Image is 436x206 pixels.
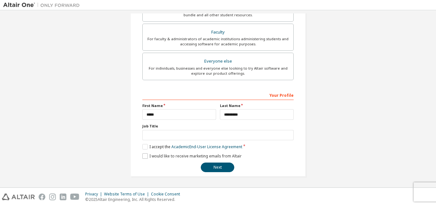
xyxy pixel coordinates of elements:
div: Website Terms of Use [104,192,151,197]
div: For individuals, businesses and everyone else looking to try Altair software and explore our prod... [147,66,289,76]
img: facebook.svg [39,194,45,200]
div: Faculty [147,28,289,37]
label: Last Name [220,103,294,108]
a: Academic End-User License Agreement [171,144,242,149]
label: First Name [142,103,216,108]
img: Altair One [3,2,83,8]
img: linkedin.svg [60,194,66,200]
img: altair_logo.svg [2,194,35,200]
label: I would like to receive marketing emails from Altair [142,153,242,159]
button: Next [201,163,234,172]
div: Cookie Consent [151,192,184,197]
label: Job Title [142,124,294,129]
img: youtube.svg [70,194,79,200]
img: instagram.svg [49,194,56,200]
div: Privacy [85,192,104,197]
p: © 2025 Altair Engineering, Inc. All Rights Reserved. [85,197,184,202]
div: Everyone else [147,57,289,66]
div: Your Profile [142,90,294,100]
label: I accept the [142,144,242,149]
div: For faculty & administrators of academic institutions administering students and accessing softwa... [147,36,289,47]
